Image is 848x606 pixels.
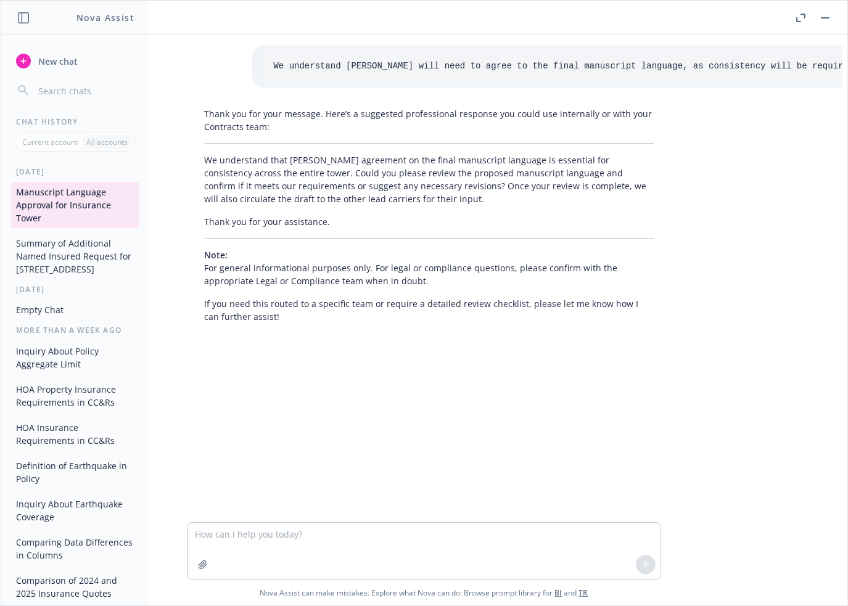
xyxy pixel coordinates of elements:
[205,248,654,287] p: For general informational purposes only. For legal or compliance questions, please confirm with t...
[1,325,149,335] div: More than a week ago
[11,341,139,374] button: Inquiry About Policy Aggregate Limit
[22,137,78,147] p: Current account
[11,570,139,604] button: Comparison of 2024 and 2025 Insurance Quotes
[11,494,139,527] button: Inquiry About Earthquake Coverage
[11,233,139,279] button: Summary of Additional Named Insured Request for [STREET_ADDRESS]
[11,182,139,228] button: Manuscript Language Approval for Insurance Tower
[205,249,228,261] span: Note:
[36,55,78,68] span: New chat
[1,166,149,177] div: [DATE]
[260,580,588,605] span: Nova Assist can make mistakes. Explore what Nova can do: Browse prompt library for and
[555,588,562,598] a: BI
[11,456,139,489] button: Definition of Earthquake in Policy
[11,417,139,451] button: HOA Insurance Requirements in CC&Rs
[579,588,588,598] a: TR
[1,117,149,127] div: Chat History
[11,379,139,412] button: HOA Property Insurance Requirements in CC&Rs
[11,532,139,565] button: Comparing Data Differences in Columns
[11,300,139,320] button: Empty Chat
[205,154,654,205] p: We understand that [PERSON_NAME] agreement on the final manuscript language is essential for cons...
[36,82,134,99] input: Search chats
[205,215,654,228] p: Thank you for your assistance.
[1,284,149,295] div: [DATE]
[205,297,654,323] p: If you need this routed to a specific team or require a detailed review checklist, please let me ...
[76,11,134,24] h1: Nova Assist
[205,107,654,133] p: Thank you for your message. Here’s a suggested professional response you could use internally or ...
[11,50,139,72] button: New chat
[86,137,128,147] p: All accounts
